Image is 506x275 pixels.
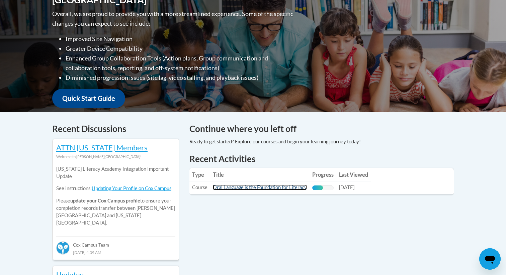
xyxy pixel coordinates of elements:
span: [DATE] [339,184,354,190]
p: See instructions: [56,185,175,192]
h4: Recent Discussions [52,122,179,135]
h1: Recent Activities [189,153,454,165]
th: Last Viewed [336,168,371,181]
p: [US_STATE] Literacy Academy Integration Important Update [56,165,175,180]
th: Title [210,168,310,181]
div: Progress, % [312,185,323,190]
b: update your Cox Campus profile [70,198,140,203]
span: Course [192,184,207,190]
li: Greater Device Compatibility [66,44,295,53]
div: Please to ensure your completion records transfer between [PERSON_NAME][GEOGRAPHIC_DATA] and [US_... [56,160,175,232]
li: Enhanced Group Collaboration Tools (Action plans, Group communication and collaboration tools, re... [66,53,295,73]
p: Overall, we are proud to provide you with a more streamlined experience. Some of the specific cha... [52,9,295,28]
div: Welcome to [PERSON_NAME][GEOGRAPHIC_DATA]! [56,153,175,160]
div: [DATE] 4:39 AM [56,249,175,256]
th: Type [189,168,210,181]
a: Oral Language is the Foundation for Literacy [213,184,307,190]
a: Quick Start Guide [52,89,125,108]
iframe: Button to launch messaging window [479,248,501,270]
li: Diminished progression issues (site lag, video stalling, and playback issues) [66,73,295,83]
li: Improved Site Navigation [66,34,295,44]
h4: Continue where you left off [189,122,454,135]
a: Updating Your Profile on Cox Campus [92,185,171,191]
th: Progress [310,168,336,181]
div: Cox Campus Team [56,236,175,248]
img: Cox Campus Team [56,241,70,255]
a: ATTN [US_STATE] Members [56,143,148,152]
